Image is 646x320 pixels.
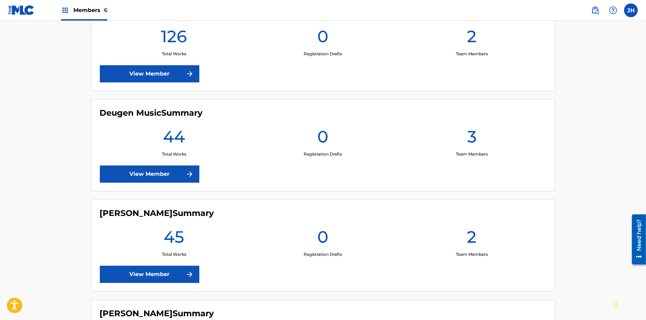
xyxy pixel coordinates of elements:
a: Public Search [588,3,602,17]
p: Registration Drafts [304,251,342,258]
img: search [591,6,599,14]
img: Top Rightsholders [61,6,69,14]
iframe: Chat Widget [612,287,646,320]
div: Drag [614,294,618,315]
span: Members [73,6,107,14]
h1: 2 [467,26,477,51]
img: help [609,6,617,14]
div: User Menu [624,3,638,17]
h1: 2 [467,227,477,251]
h4: Deugen Music [100,108,203,118]
h1: 44 [163,126,185,151]
h1: 0 [317,126,328,151]
p: Team Members [456,51,488,57]
p: Total Works [162,51,186,57]
h1: 0 [317,227,328,251]
iframe: Resource Center [627,212,646,267]
img: MLC Logo [8,5,35,15]
h1: 45 [164,227,184,251]
p: Total Works [162,151,186,157]
h1: 3 [467,126,477,151]
p: Registration Drafts [304,51,342,57]
h1: 0 [317,26,328,51]
img: f7272a7cc735f4ea7f67.svg [186,170,194,178]
span: 6 [104,7,107,13]
a: View Member [100,165,199,183]
a: View Member [100,65,199,82]
img: f7272a7cc735f4ea7f67.svg [186,70,194,78]
p: Team Members [456,251,488,258]
p: Registration Drafts [304,151,342,157]
h4: JOSHUA DOMINICK JACOBSON [100,208,214,218]
img: f7272a7cc735f4ea7f67.svg [186,270,194,278]
p: Total Works [162,251,186,258]
h1: 126 [161,26,187,51]
h4: RYAN NEALON [100,308,214,319]
div: Help [606,3,620,17]
p: Team Members [456,151,488,157]
a: View Member [100,266,199,283]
